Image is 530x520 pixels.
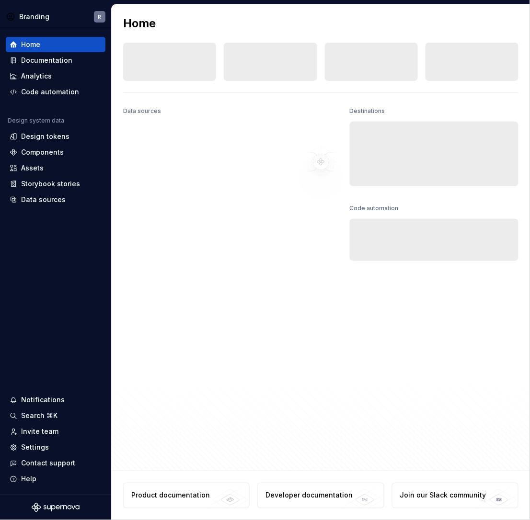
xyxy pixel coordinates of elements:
[21,427,58,437] div: Invite team
[6,408,105,424] button: Search ⌘K
[6,160,105,176] a: Assets
[21,396,65,405] div: Notifications
[6,176,105,192] a: Storybook stories
[6,145,105,160] a: Components
[265,491,353,500] div: Developer documentation
[350,104,385,118] div: Destinations
[6,68,105,84] a: Analytics
[6,37,105,52] a: Home
[123,483,250,509] a: Product documentation
[6,192,105,207] a: Data sources
[6,393,105,408] button: Notifications
[21,132,69,141] div: Design tokens
[21,475,36,484] div: Help
[6,129,105,144] a: Design tokens
[21,163,44,173] div: Assets
[350,202,399,215] div: Code automation
[21,195,66,204] div: Data sources
[32,503,80,512] svg: Supernova Logo
[2,6,109,27] button: BrandingR
[98,13,102,21] div: R
[123,104,161,118] div: Data sources
[21,179,80,189] div: Storybook stories
[19,12,49,22] div: Branding
[21,56,72,65] div: Documentation
[6,456,105,471] button: Contact support
[400,491,486,500] div: Join our Slack community
[392,483,518,509] a: Join our Slack community
[257,483,384,509] a: Developer documentation
[123,16,156,31] h2: Home
[21,71,52,81] div: Analytics
[6,440,105,455] a: Settings
[8,117,64,124] div: Design system data
[131,491,210,500] div: Product documentation
[6,472,105,487] button: Help
[21,40,40,49] div: Home
[21,147,64,157] div: Components
[6,84,105,100] a: Code automation
[6,53,105,68] a: Documentation
[21,459,75,468] div: Contact support
[6,424,105,440] a: Invite team
[21,443,49,452] div: Settings
[21,411,58,421] div: Search ⌘K
[21,87,79,97] div: Code automation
